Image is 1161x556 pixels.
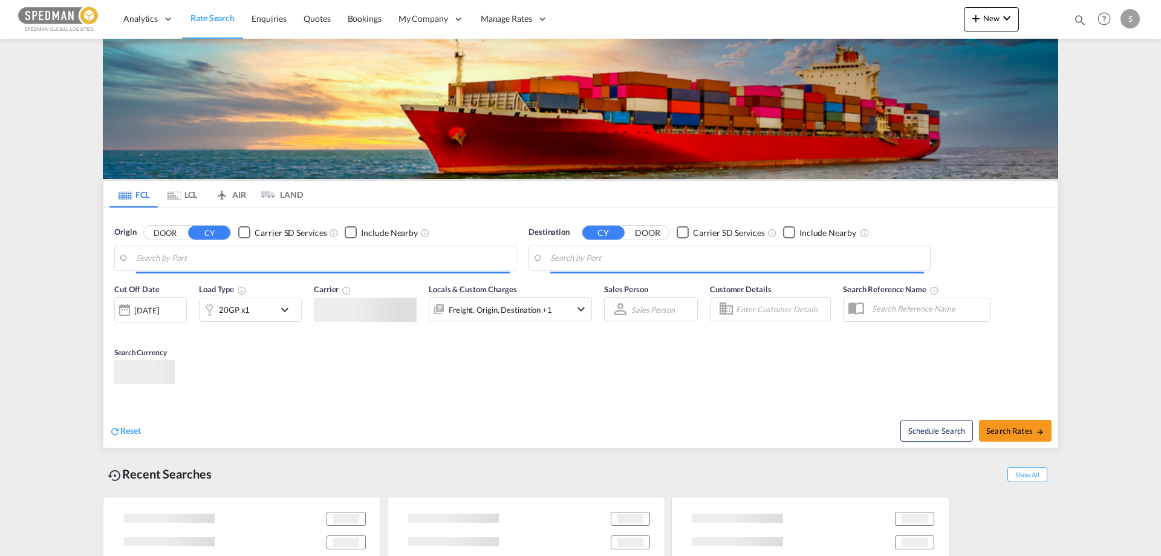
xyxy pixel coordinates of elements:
div: 20GP x1 [219,301,250,318]
md-icon: icon-chevron-down [1000,11,1014,25]
md-icon: icon-backup-restore [108,468,122,483]
div: Origin DOOR CY Checkbox No InkUnchecked: Search for CY (Container Yard) services for all selected... [103,208,1058,448]
md-datepicker: Select [114,321,123,338]
md-icon: icon-plus 400-fg [969,11,983,25]
md-icon: Unchecked: Ignores neighbouring ports when fetching rates.Checked : Includes neighbouring ports w... [420,228,430,238]
md-icon: Your search will be saved by the below given name [929,286,939,295]
md-icon: Unchecked: Ignores neighbouring ports when fetching rates.Checked : Includes neighbouring ports w... [860,228,870,238]
button: icon-plus 400-fgNewicon-chevron-down [964,7,1019,31]
md-tab-item: LCL [158,181,206,208]
button: CY [188,226,230,240]
div: Help [1094,8,1120,30]
div: Carrier SD Services [255,227,327,239]
md-checkbox: Checkbox No Ink [345,226,418,239]
md-icon: The selected Trucker/Carrierwill be displayed in the rate results If the rates are from another f... [342,286,351,295]
md-icon: icon-arrow-right [1036,428,1044,436]
button: DOOR [626,226,669,240]
input: Search by Port [550,249,924,267]
div: Include Nearby [799,227,856,239]
span: Search Currency [114,348,167,357]
md-icon: icon-information-outline [237,286,247,295]
div: Freight Origin Destination Factory Stuffing [449,301,552,318]
span: Show All [1007,467,1047,482]
span: Reset [120,425,141,436]
span: Rate Search [190,13,235,23]
span: Carrier [314,284,351,294]
span: Help [1094,8,1114,29]
md-icon: icon-chevron-down [574,302,588,316]
md-select: Sales Person [630,301,676,318]
button: DOOR [144,226,186,240]
md-pagination-wrapper: Use the left and right arrow keys to navigate between tabs [109,181,303,208]
img: c12ca350ff1b11efb6b291369744d907.png [18,5,100,33]
span: My Company [398,13,448,25]
md-checkbox: Checkbox No Ink [238,226,327,239]
md-icon: Unchecked: Search for CY (Container Yard) services for all selected carriers.Checked : Search for... [329,228,339,238]
input: Enter Customer Details [736,300,827,318]
span: Cut Off Date [114,284,160,294]
button: Search Ratesicon-arrow-right [979,420,1052,442]
span: Analytics [123,13,158,25]
span: Manage Rates [481,13,532,25]
span: Search Reference Name [843,284,939,294]
span: New [969,13,1014,23]
div: Recent Searches [103,460,216,488]
span: Destination [528,226,570,238]
span: Bookings [348,13,382,24]
md-icon: icon-refresh [109,426,120,437]
span: Origin [114,226,136,238]
div: icon-refreshReset [109,425,141,438]
span: Enquiries [252,13,287,24]
md-icon: Unchecked: Search for CY (Container Yard) services for all selected carriers.Checked : Search for... [767,228,777,238]
md-tab-item: FCL [109,181,158,208]
div: [DATE] [134,305,159,316]
div: Freight Origin Destination Factory Stuffingicon-chevron-down [429,297,592,321]
md-icon: icon-magnify [1073,13,1087,27]
button: CY [582,226,625,240]
div: [DATE] [114,297,187,322]
div: 20GP x1icon-chevron-down [199,298,302,322]
span: Sales Person [604,284,648,294]
div: S [1120,9,1140,28]
span: Load Type [199,284,247,294]
span: Customer Details [710,284,771,294]
input: Search by Port [136,249,510,267]
input: Search Reference Name [866,299,990,318]
img: LCL+%26+FCL+BACKGROUND.png [103,39,1058,179]
md-checkbox: Checkbox No Ink [677,226,765,239]
div: Carrier SD Services [693,227,765,239]
md-tab-item: LAND [255,181,303,208]
md-icon: icon-chevron-down [278,303,298,317]
md-tab-item: AIR [206,181,255,208]
span: Search Rates [986,426,1044,436]
span: Locals & Custom Charges [429,284,517,294]
md-checkbox: Checkbox No Ink [783,226,856,239]
span: Quotes [304,13,330,24]
md-icon: icon-airplane [215,188,229,197]
div: icon-magnify [1073,13,1087,31]
button: Note: By default Schedule search will only considerorigin ports, destination ports and cut off da... [900,420,973,442]
div: Include Nearby [361,227,418,239]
